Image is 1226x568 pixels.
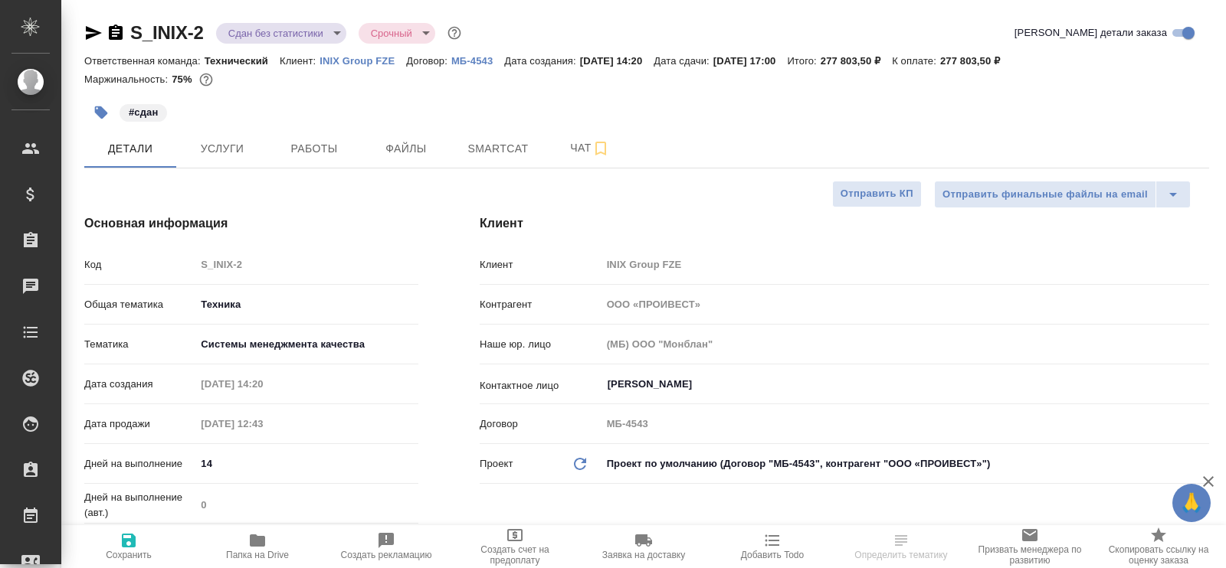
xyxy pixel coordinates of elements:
span: Заявка на доставку [602,550,685,560]
div: Системы менеджмента качества [195,331,418,357]
div: Сдан без статистики [359,23,435,44]
p: [DATE] 14:20 [580,55,654,67]
span: Создать рекламацию [341,550,432,560]
button: Отправить финальные файлы на email [934,181,1156,208]
p: Проект [480,456,513,472]
a: МБ-4543 [451,54,504,67]
button: Призвать менеджера по развитию [965,525,1094,568]
p: Дата создания [84,377,195,392]
p: Договор: [406,55,451,67]
p: Тематика [84,337,195,352]
p: Дата сдачи: [654,55,713,67]
button: Отправить КП [832,181,922,207]
p: Дней на выполнение [84,456,195,472]
span: Определить тематику [854,550,947,560]
span: Файлы [369,139,443,158]
h4: Клиент [480,214,1209,233]
button: Папка на Drive [193,525,322,568]
p: Наше юр. лицо [480,337,602,352]
input: ✎ Введи что-нибудь [195,452,418,475]
p: Итого: [787,55,820,67]
button: Скопировать ссылку на оценку заказа [1094,525,1223,568]
p: К оплате: [892,55,940,67]
button: Заявка на доставку [579,525,708,568]
span: [PERSON_NAME] детали заказа [1015,25,1167,41]
p: 75% [172,73,195,85]
button: 🙏 [1172,484,1211,522]
span: Скопировать ссылку на оценку заказа [1103,544,1214,566]
p: Контактное лицо [480,378,602,393]
p: Код [84,257,195,273]
p: Маржинальность: [84,73,172,85]
div: Проект по умолчанию (Договор "МБ-4543", контрагент "ООО «ПРОИВЕСТ»") [602,451,1209,477]
div: Техника [195,292,418,318]
button: Скопировать ссылку [107,24,125,42]
input: Пустое поле [602,333,1209,355]
span: Отправить КП [841,185,913,203]
button: Сохранить [64,525,193,568]
span: Призвать менеджера по развитию [975,544,1085,566]
p: 277 803,50 ₽ [940,55,1011,67]
p: 277 803,50 ₽ [821,55,892,67]
p: Дней на выполнение (авт.) [84,490,195,521]
button: Добавить Todo [708,525,837,568]
button: Open [1201,383,1204,386]
span: 🙏 [1178,487,1205,519]
p: [DATE] 17:00 [713,55,788,67]
button: Доп статусы указывают на важность/срочность заказа [444,23,464,43]
p: Технический [205,55,280,67]
span: Чат [553,139,627,158]
div: split button [934,181,1191,208]
button: Добавить тэг [84,96,118,129]
input: Пустое поле [602,253,1209,276]
div: Сдан без статистики [216,23,346,44]
button: Создать рекламацию [322,525,451,568]
span: Отправить финальные файлы на email [942,186,1148,204]
a: INIX Group FZE [320,54,406,67]
span: Добавить Todo [741,550,804,560]
input: Пустое поле [602,413,1209,435]
span: Smartcat [461,139,535,158]
input: Пустое поле [195,413,329,435]
span: Услуги [185,139,259,158]
p: INIX Group FZE [320,55,406,67]
p: Контрагент [480,297,602,312]
a: S_INIX-2 [130,22,204,43]
span: Создать счет на предоплату [460,544,570,566]
button: Создать счет на предоплату [451,525,579,568]
button: Определить тематику [837,525,965,568]
p: Дата создания: [504,55,579,67]
span: Детали [93,139,167,158]
input: Пустое поле [195,494,418,516]
input: Пустое поле [195,373,329,395]
span: Сохранить [106,550,152,560]
p: Клиент: [280,55,320,67]
h4: Основная информация [84,214,418,233]
p: #сдан [129,105,158,120]
p: Клиент [480,257,602,273]
p: МБ-4543 [451,55,504,67]
p: Общая тематика [84,297,195,312]
button: Срочный [366,27,417,40]
p: Договор [480,416,602,432]
button: Скопировать ссылку для ЯМессенджера [84,24,103,42]
span: Папка на Drive [226,550,289,560]
p: Дата продажи [84,416,195,432]
p: Ответственная команда: [84,55,205,67]
input: Пустое поле [602,293,1209,315]
span: Работы [277,139,351,158]
button: Сдан без статистики [224,27,328,40]
svg: Подписаться [592,139,610,158]
button: 58385.75 RUB; [196,70,216,90]
input: Пустое поле [195,253,418,276]
span: сдан [118,105,169,118]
